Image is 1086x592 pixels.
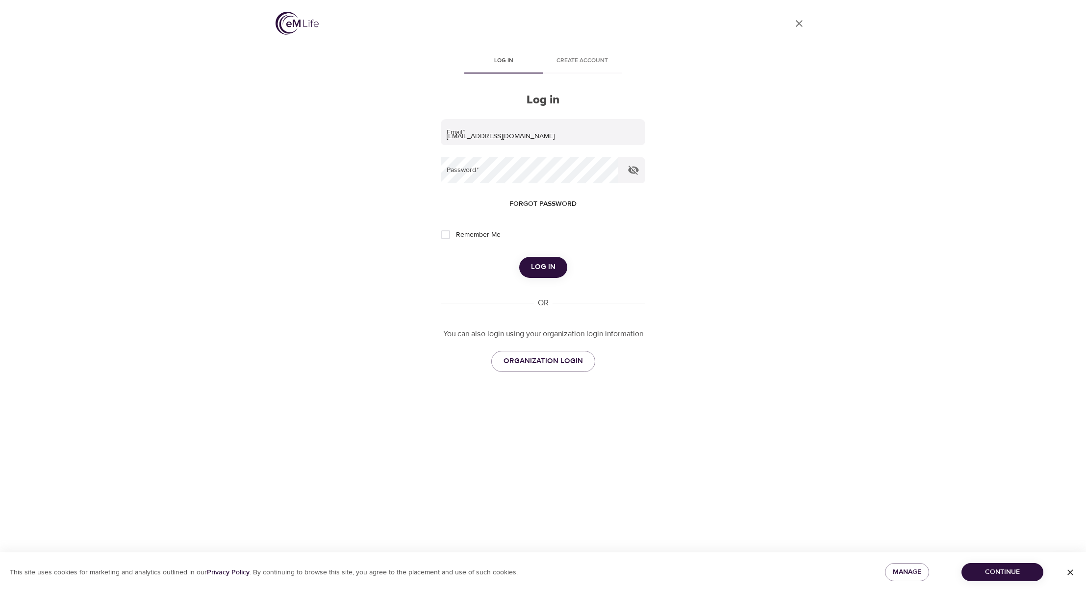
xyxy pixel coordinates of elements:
[504,355,583,368] span: ORGANIZATION LOGIN
[471,56,537,66] span: Log in
[549,56,616,66] span: Create account
[456,230,501,240] span: Remember Me
[207,568,250,577] a: Privacy Policy
[505,195,581,213] button: Forgot password
[441,50,645,74] div: disabled tabs example
[276,12,319,35] img: logo
[885,563,929,581] button: Manage
[531,261,556,273] span: Log in
[441,93,645,107] h2: Log in
[534,297,553,309] div: OR
[961,563,1043,581] button: Continue
[519,257,567,277] button: Log in
[787,12,811,35] a: close
[441,328,645,340] p: You can also login using your organization login information
[969,566,1035,578] span: Continue
[893,566,921,578] span: Manage
[491,351,595,371] a: ORGANIZATION LOGIN
[509,198,577,210] span: Forgot password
